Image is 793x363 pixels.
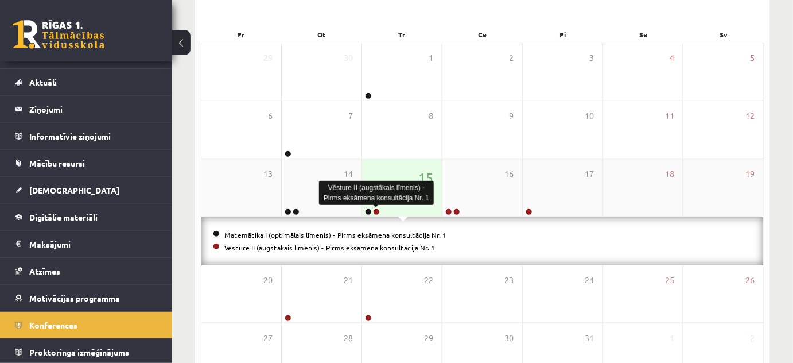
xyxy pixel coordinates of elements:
[15,96,158,122] a: Ziņojumi
[29,96,158,122] legend: Ziņojumi
[418,168,433,187] span: 15
[29,347,129,357] span: Proktoringa izmēģinājums
[15,258,158,284] a: Atzīmes
[15,312,158,338] a: Konferences
[15,231,158,257] a: Maksājumi
[344,274,353,287] span: 21
[263,168,273,180] span: 13
[670,52,674,64] span: 4
[224,230,446,240] a: Matemātika I (optimālais līmenis) - Pirms eksāmena konsultācija Nr. 1
[523,26,603,43] div: Pi
[263,52,273,64] span: 29
[603,26,683,43] div: Se
[429,110,433,122] span: 8
[429,52,433,64] span: 1
[751,332,755,345] span: 2
[362,26,442,43] div: Tr
[15,69,158,95] a: Aktuāli
[665,110,674,122] span: 11
[29,185,119,195] span: [DEMOGRAPHIC_DATA]
[319,181,434,205] div: Vēsture II (augstākais līmenis) - Pirms eksāmena konsultācija Nr. 1
[585,274,594,287] span: 24
[585,332,594,345] span: 31
[670,332,674,345] span: 1
[746,274,755,287] span: 26
[585,168,594,180] span: 17
[15,204,158,230] a: Digitālie materiāli
[15,123,158,149] a: Informatīvie ziņojumi
[509,52,514,64] span: 2
[746,168,755,180] span: 19
[684,26,764,43] div: Sv
[268,110,273,122] span: 6
[29,77,57,87] span: Aktuāli
[263,332,273,345] span: 27
[348,110,353,122] span: 7
[344,168,353,180] span: 14
[263,274,273,287] span: 20
[509,110,514,122] span: 9
[29,212,98,222] span: Digitālie materiāli
[224,243,435,252] a: Vēsture II (augstākais līmenis) - Pirms eksāmena konsultācija Nr. 1
[13,20,104,49] a: Rīgas 1. Tālmācības vidusskola
[29,320,77,330] span: Konferences
[15,177,158,203] a: [DEMOGRAPHIC_DATA]
[424,274,433,287] span: 22
[751,52,755,64] span: 5
[665,168,674,180] span: 18
[15,285,158,311] a: Motivācijas programma
[585,110,594,122] span: 10
[15,150,158,176] a: Mācību resursi
[344,332,353,345] span: 28
[504,274,514,287] span: 23
[589,52,594,64] span: 3
[29,158,85,168] span: Mācību resursi
[424,332,433,345] span: 29
[29,123,158,149] legend: Informatīvie ziņojumi
[29,293,120,303] span: Motivācijas programma
[29,231,158,257] legend: Maksājumi
[504,168,514,180] span: 16
[442,26,523,43] div: Ce
[29,266,60,276] span: Atzīmes
[665,274,674,287] span: 25
[201,26,281,43] div: Pr
[281,26,361,43] div: Ot
[504,332,514,345] span: 30
[746,110,755,122] span: 12
[344,52,353,64] span: 30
